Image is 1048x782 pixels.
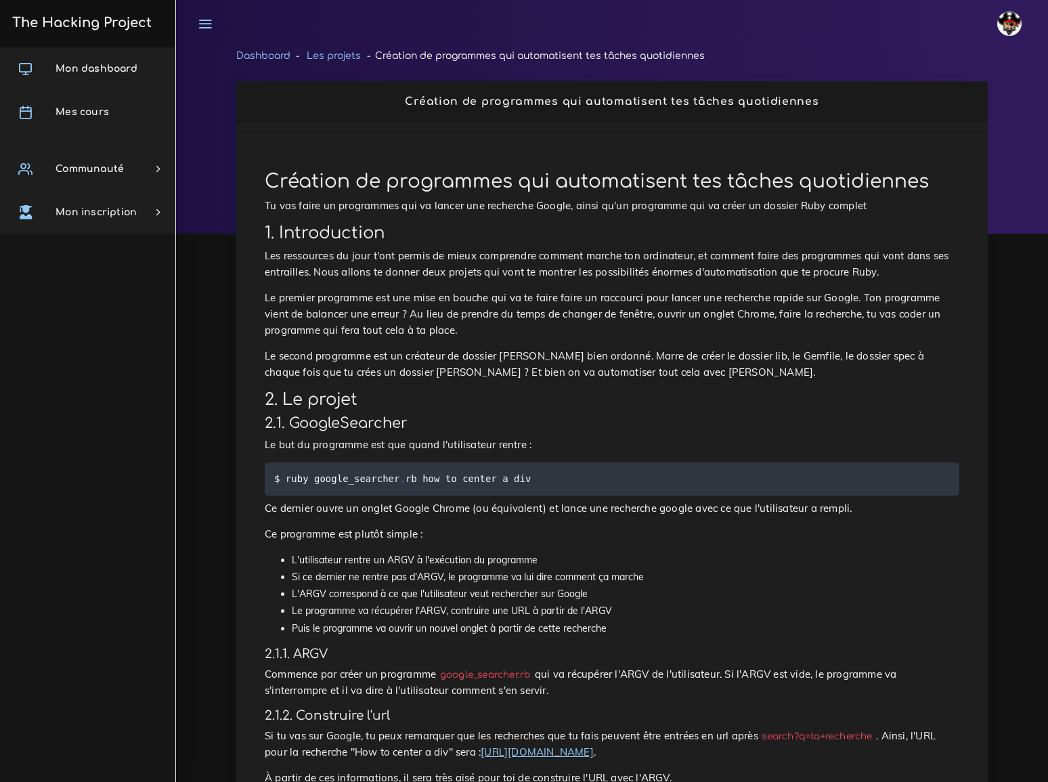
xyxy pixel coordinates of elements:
li: Si ce dernier ne rentre pas d'ARGV, le programme va lui dire comment ça marche [292,569,959,586]
h2: 1. Introduction [265,223,959,243]
span: Mon inscription [56,207,137,217]
h2: 2. Le projet [265,390,959,410]
h1: Création de programmes qui automatisent tes tâches quotidiennes [265,171,959,194]
p: Si tu vas sur Google, tu peux remarquer que les recherches que tu fais peuvent être entrées en ur... [265,728,959,760]
span: Communauté [56,164,124,174]
li: Puis le programme va ouvrir un nouvel onglet à partir de cette recherche [292,620,959,637]
p: Commence par créer un programme qui va récupérer l'ARGV de l'utilisateur. Si l'ARGV est vide, le ... [265,666,959,699]
h3: 2.1. GoogleSearcher [265,415,959,432]
span: Mon dashboard [56,64,137,74]
p: Le but du programme est que quand l'utilisateur rentre : [265,437,959,453]
h4: 2.1.2. Construire l'url [265,708,959,723]
code: google_searcher.rb [436,668,535,682]
img: avatar [997,12,1022,36]
p: Les ressources du jour t'ont permis de mieux comprendre comment marche ton ordinateur, et comment... [265,248,959,280]
h2: Création de programmes qui automatisent tes tâches quotidiennes [250,95,974,108]
h3: The Hacking Project [8,16,152,30]
p: Le second programme est un créateur de dossier [PERSON_NAME] bien ordonné. Marre de créer le doss... [265,348,959,381]
code: search?q=ta+recherche [758,729,876,743]
li: Création de programmes qui automatisent tes tâches quotidiennes [361,47,704,64]
span: . [399,473,405,484]
h4: 2.1.1. ARGV [265,647,959,661]
p: Tu vas faire un programmes qui va lancer une recherche Google, ainsi qu'un programme qui va créer... [265,198,959,214]
a: [URL][DOMAIN_NAME] [481,745,594,758]
a: Les projets [307,51,361,61]
code: $ ruby google_searcher rb how to center a div [274,471,535,486]
li: Le programme va récupérer l'ARGV, contruire une URL à partir de l'ARGV [292,603,959,620]
span: Mes cours [56,107,109,117]
p: Ce programme est plutôt simple : [265,526,959,542]
a: Dashboard [236,51,290,61]
li: L'utilisateur rentre un ARGV à l'exécution du programme [292,552,959,569]
p: Le premier programme est une mise en bouche qui va te faire faire un raccourci pour lancer une re... [265,290,959,339]
p: Ce dernier ouvre un onglet Google Chrome (ou équivalent) et lance une recherche google avec ce qu... [265,500,959,517]
li: L'ARGV correspond à ce que l'utilisateur veut rechercher sur Google [292,586,959,603]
